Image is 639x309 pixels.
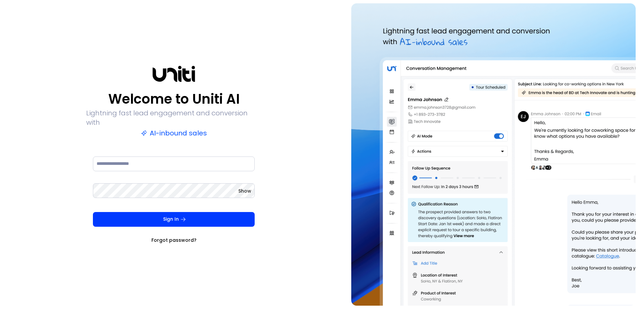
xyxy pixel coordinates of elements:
button: Show [238,188,251,194]
p: Welcome to Uniti AI [108,91,240,107]
a: Forgot password? [151,237,197,243]
p: Lightning fast lead engagement and conversion with [86,108,261,127]
button: Sign In [93,212,255,227]
p: AI-inbound sales [141,128,207,138]
img: auth-hero.png [351,3,636,306]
